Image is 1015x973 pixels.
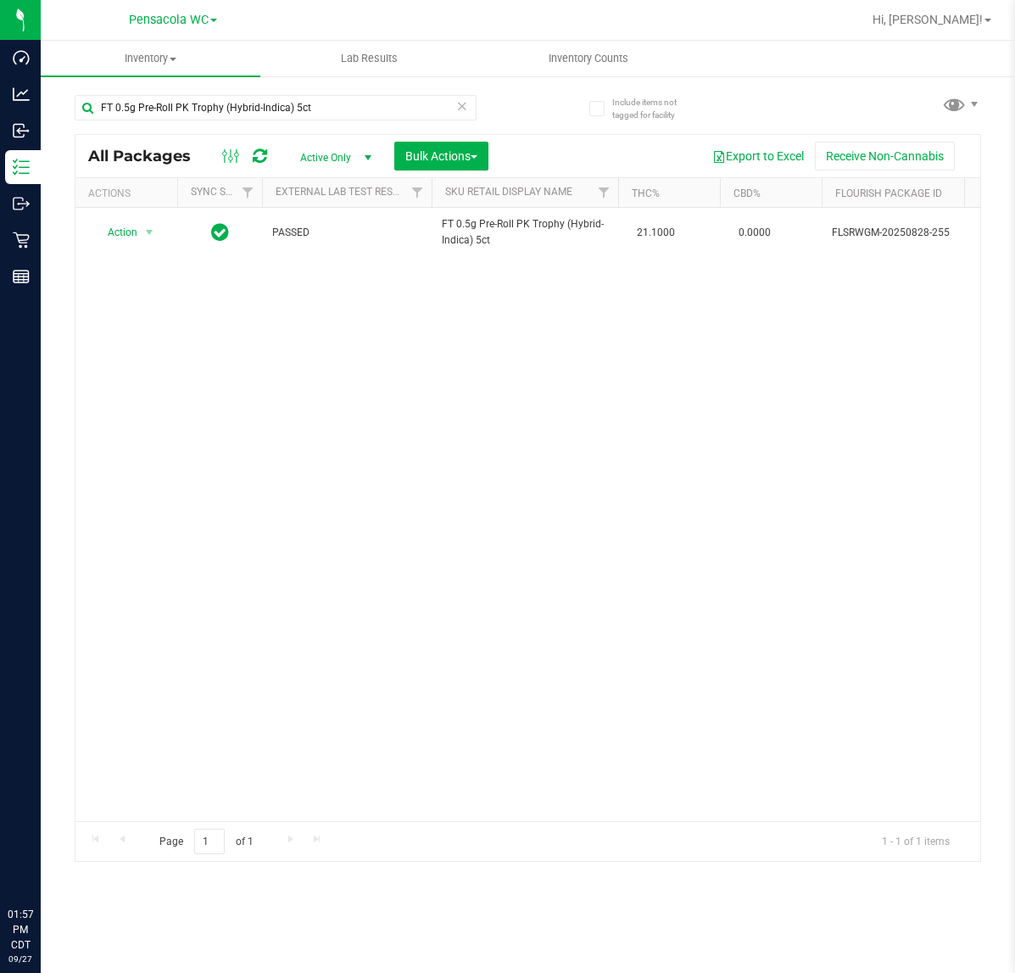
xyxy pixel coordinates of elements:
[733,187,761,199] a: CBD%
[612,96,697,121] span: Include items not tagged for facility
[145,829,267,855] span: Page of 1
[13,122,30,139] inline-svg: Inbound
[8,953,33,965] p: 09/27
[139,221,160,244] span: select
[129,13,209,27] span: Pensacola WC
[88,147,208,165] span: All Packages
[17,837,68,888] iframe: Resource center
[88,187,170,199] div: Actions
[8,907,33,953] p: 01:57 PM CDT
[318,51,421,66] span: Lab Results
[730,221,779,245] span: 0.0000
[404,178,432,207] a: Filter
[194,829,225,855] input: 1
[632,187,660,199] a: THC%
[13,268,30,285] inline-svg: Reports
[211,221,229,244] span: In Sync
[526,51,651,66] span: Inventory Counts
[260,41,480,76] a: Lab Results
[701,142,815,171] button: Export to Excel
[13,49,30,66] inline-svg: Dashboard
[13,232,30,249] inline-svg: Retail
[442,216,608,249] span: FT 0.5g Pre-Roll PK Trophy (Hybrid-Indica) 5ct
[445,186,572,198] a: Sku Retail Display Name
[13,159,30,176] inline-svg: Inventory
[873,13,983,26] span: Hi, [PERSON_NAME]!
[405,149,477,163] span: Bulk Actions
[41,41,260,76] a: Inventory
[75,95,477,120] input: Search Package ID, Item Name, SKU, Lot or Part Number...
[394,142,488,171] button: Bulk Actions
[272,225,421,241] span: PASSED
[456,95,468,117] span: Clear
[13,195,30,212] inline-svg: Outbound
[41,51,260,66] span: Inventory
[590,178,618,207] a: Filter
[276,186,409,198] a: External Lab Test Result
[832,225,998,241] span: FLSRWGM-20250828-255
[815,142,955,171] button: Receive Non-Cannabis
[868,829,963,854] span: 1 - 1 of 1 items
[191,186,256,198] a: Sync Status
[92,221,138,244] span: Action
[234,178,262,207] a: Filter
[479,41,699,76] a: Inventory Counts
[13,86,30,103] inline-svg: Analytics
[628,221,683,245] span: 21.1000
[835,187,942,199] a: Flourish Package ID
